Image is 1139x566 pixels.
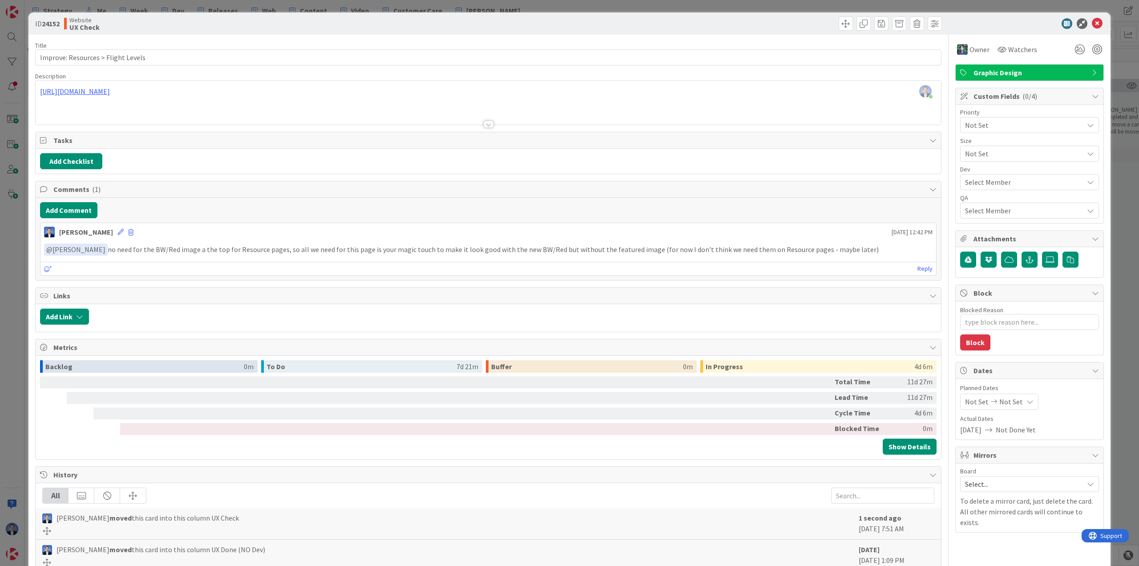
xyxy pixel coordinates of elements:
span: [PERSON_NAME] this card into this column UX Done (NO Dev) [57,544,265,555]
div: In Progress [706,360,914,373]
span: Custom Fields [973,91,1087,102]
button: Add Checklist [40,153,102,169]
span: Not Done Yet [996,424,1036,435]
span: ( 1 ) [92,185,101,194]
input: Search... [831,488,934,504]
div: All [43,488,69,503]
button: Add Link [40,309,89,325]
span: Not Set [965,119,1079,131]
a: Reply [917,263,933,274]
span: History [53,469,925,480]
b: moved [109,513,132,522]
input: type card name here... [35,49,941,65]
div: [PERSON_NAME] [59,227,113,237]
span: ( 0/4 ) [1022,92,1037,101]
img: DP [42,545,52,555]
b: 24152 [42,19,60,28]
span: [PERSON_NAME] this card into this column UX Check [57,513,239,523]
span: Metrics [53,342,925,353]
span: Select Member [965,205,1011,216]
span: Mirrors [973,450,1087,460]
span: ID [35,18,60,29]
b: [DATE] [859,545,880,554]
div: 0m [244,360,254,373]
div: 11d 27m [887,376,933,388]
span: Actual Dates [960,414,1099,423]
span: Select Member [965,177,1011,187]
img: CR [957,44,968,55]
div: Cycle Time [835,407,884,419]
span: Dates [973,365,1087,376]
div: 0m [887,423,933,435]
span: [PERSON_NAME] [46,245,105,254]
span: Description [35,72,66,80]
span: Attachments [973,233,1087,244]
img: 0C7sLYpboC8qJ4Pigcws55mStztBx44M.png [919,85,932,98]
span: [DATE] [960,424,981,435]
div: To Do [267,360,456,373]
div: [DATE] 7:51 AM [859,513,934,535]
img: DP [42,513,52,523]
b: moved [109,545,132,554]
b: UX Check [69,24,100,31]
div: 11d 27m [887,392,933,404]
span: @ [46,245,53,254]
span: Not Set [999,396,1023,407]
button: Block [960,334,990,350]
span: Owner [969,44,990,55]
span: Not Set [965,147,1079,160]
div: 7d 21m [456,360,478,373]
span: Planned Dates [960,383,1099,393]
a: [URL][DOMAIN_NAME] [40,87,110,96]
b: 1 second ago [859,513,901,522]
span: Watchers [1008,44,1037,55]
span: Support [19,1,40,12]
label: Title [35,41,47,49]
button: Show Details [883,439,937,455]
div: 4d 6m [914,360,933,373]
span: Block [973,288,1087,298]
span: Not Set [965,396,989,407]
span: Board [960,468,976,474]
span: Comments [53,184,925,195]
span: Links [53,290,925,301]
div: Blocked Time [835,423,884,435]
div: Total Time [835,376,884,388]
p: To delete a mirror card, just delete the card. All other mirrored cards will continue to exists. [960,496,1099,528]
div: Buffer [491,360,683,373]
span: Tasks [53,135,925,146]
div: Priority [960,109,1099,115]
span: Website [69,16,100,24]
div: 4d 6m [887,407,933,419]
button: Add Comment [40,202,97,218]
div: 0m [683,360,693,373]
p: no need for the BW/Red image a the top for Resource pages, so all we need for this page is your m... [44,244,933,256]
div: Dev [960,166,1099,172]
div: Size [960,138,1099,144]
span: [DATE] 12:42 PM [892,228,933,237]
label: Blocked Reason [960,306,1003,314]
img: DP [44,227,55,237]
div: Lead Time [835,392,884,404]
span: Graphic Design [973,67,1087,78]
span: Select... [965,478,1079,490]
div: QA [960,195,1099,201]
div: Backlog [45,360,244,373]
